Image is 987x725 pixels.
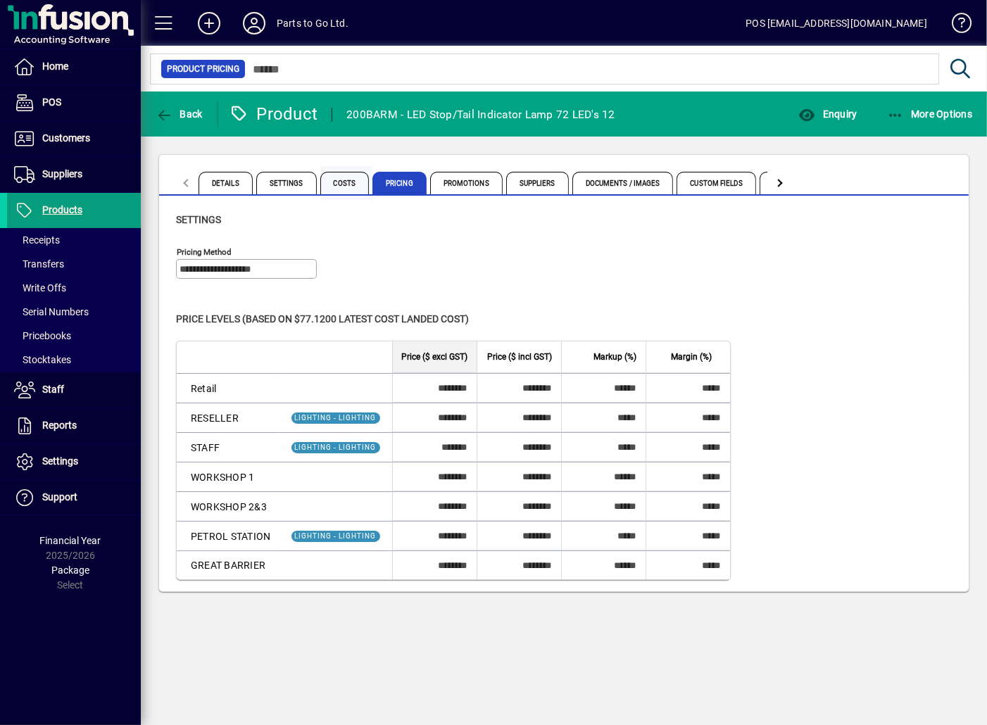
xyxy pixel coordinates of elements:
[152,101,206,127] button: Back
[14,234,60,246] span: Receipts
[7,300,141,324] a: Serial Numbers
[177,432,279,462] td: STAFF
[760,172,817,194] span: Website
[42,61,68,72] span: Home
[7,228,141,252] a: Receipts
[488,349,553,365] span: Price ($ incl GST)
[42,491,77,503] span: Support
[14,282,66,294] span: Write Offs
[346,103,615,126] div: 200BARM - LED Stop/Tail Indicator Lamp 72 LED's 12
[295,532,377,540] span: LIGHTING - LIGHTING
[594,349,637,365] span: Markup (%)
[572,172,674,194] span: Documents / Images
[941,3,969,49] a: Knowledge Base
[177,462,279,491] td: WORKSHOP 1
[177,373,279,403] td: Retail
[156,108,203,120] span: Back
[7,408,141,443] a: Reports
[887,108,973,120] span: More Options
[177,550,279,579] td: GREAT BARRIER
[884,101,976,127] button: More Options
[42,420,77,431] span: Reports
[7,85,141,120] a: POS
[14,306,89,317] span: Serial Numbers
[506,172,569,194] span: Suppliers
[320,172,370,194] span: Costs
[7,324,141,348] a: Pricebooks
[42,96,61,108] span: POS
[430,172,503,194] span: Promotions
[177,491,279,521] td: WORKSHOP 2&3
[232,11,277,36] button: Profile
[176,214,221,225] span: Settings
[51,565,89,576] span: Package
[7,49,141,84] a: Home
[177,403,279,432] td: RESELLER
[14,330,71,341] span: Pricebooks
[42,132,90,144] span: Customers
[746,12,927,34] div: POS [EMAIL_ADDRESS][DOMAIN_NAME]
[7,121,141,156] a: Customers
[42,204,82,215] span: Products
[402,349,468,365] span: Price ($ excl GST)
[256,172,317,194] span: Settings
[14,354,71,365] span: Stocktakes
[7,444,141,479] a: Settings
[7,372,141,408] a: Staff
[40,535,101,546] span: Financial Year
[177,247,232,257] mat-label: Pricing method
[372,172,427,194] span: Pricing
[7,348,141,372] a: Stocktakes
[795,101,860,127] button: Enquiry
[187,11,232,36] button: Add
[14,258,64,270] span: Transfers
[295,414,377,422] span: LIGHTING - LIGHTING
[229,103,318,125] div: Product
[677,172,755,194] span: Custom Fields
[7,480,141,515] a: Support
[176,313,469,324] span: Price levels (based on $77.1200 Latest cost landed cost)
[798,108,857,120] span: Enquiry
[199,172,253,194] span: Details
[7,276,141,300] a: Write Offs
[42,384,64,395] span: Staff
[277,12,348,34] div: Parts to Go Ltd.
[42,455,78,467] span: Settings
[672,349,712,365] span: Margin (%)
[7,157,141,192] a: Suppliers
[7,252,141,276] a: Transfers
[42,168,82,179] span: Suppliers
[177,521,279,550] td: PETROL STATION
[141,101,218,127] app-page-header-button: Back
[295,443,377,451] span: LIGHTING - LIGHTING
[167,62,239,76] span: Product Pricing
